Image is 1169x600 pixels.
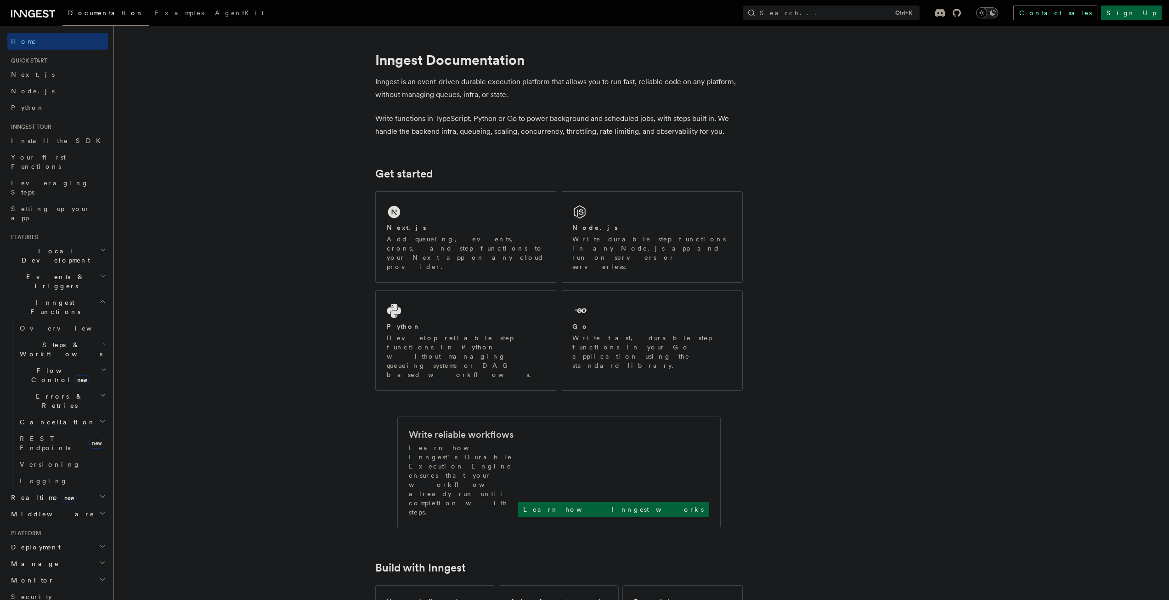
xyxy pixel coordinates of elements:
[11,71,55,78] span: Next.js
[215,9,264,17] span: AgentKit
[89,438,104,449] span: new
[375,167,433,180] a: Get started
[7,149,108,175] a: Your first Functions
[561,191,743,283] a: Node.jsWrite durable step functions in any Node.js app and run on servers or serverless.
[7,66,108,83] a: Next.js
[572,333,731,370] p: Write fast, durable step functions in your Go application using the standard library.
[387,234,546,271] p: Add queueing, events, crons, and step functions to your Next app on any cloud provider.
[7,555,108,572] button: Manage
[7,132,108,149] a: Install the SDK
[11,37,37,46] span: Home
[16,388,108,414] button: Errors & Retries
[16,414,108,430] button: Cancellation
[561,290,743,391] a: GoWrite fast, durable step functions in your Go application using the standard library.
[7,509,95,519] span: Middleware
[20,325,114,332] span: Overview
[209,3,269,25] a: AgentKit
[7,294,108,320] button: Inngest Functions
[523,505,704,514] p: Learn how Inngest works
[16,456,108,473] a: Versioning
[387,322,421,331] h2: Python
[7,83,108,99] a: Node.js
[62,493,77,503] span: new
[7,200,108,226] a: Setting up your app
[7,320,108,489] div: Inngest Functions
[7,243,108,269] button: Local Development
[20,461,80,468] span: Versioning
[893,8,914,17] kbd: Ctrl+K
[375,51,743,68] h1: Inngest Documentation
[7,33,108,50] a: Home
[572,223,618,232] h2: Node.js
[16,366,101,384] span: Flow Control
[7,99,108,116] a: Python
[7,298,99,316] span: Inngest Functions
[387,223,426,232] h2: Next.js
[409,443,518,517] p: Learn how Inngest's Durable Execution Engine ensures that your workflow already run until complet...
[16,417,96,427] span: Cancellation
[518,502,709,517] a: Learn how Inngest works
[387,333,546,379] p: Develop reliable step functions in Python without managing queueing systems or DAG based workflows.
[20,477,68,485] span: Logging
[7,506,108,522] button: Middleware
[7,269,108,294] button: Events & Triggers
[16,340,102,359] span: Steps & Workflows
[16,320,108,337] a: Overview
[7,246,100,265] span: Local Development
[11,87,55,95] span: Node.js
[11,179,89,196] span: Leveraging Steps
[375,561,466,574] a: Build with Inngest
[572,322,589,331] h2: Go
[375,191,557,283] a: Next.jsAdd queueing, events, crons, and step functions to your Next app on any cloud provider.
[74,375,90,385] span: new
[16,473,108,489] a: Logging
[16,392,100,410] span: Errors & Retries
[7,530,41,537] span: Platform
[1013,6,1097,20] a: Contact sales
[7,539,108,555] button: Deployment
[16,337,108,362] button: Steps & Workflows
[375,290,557,391] a: PythonDevelop reliable step functions in Python without managing queueing systems or DAG based wo...
[149,3,209,25] a: Examples
[16,430,108,456] a: REST Endpointsnew
[572,234,731,271] p: Write durable step functions in any Node.js app and run on servers or serverless.
[62,3,149,26] a: Documentation
[743,6,920,20] button: Search...Ctrl+K
[7,234,38,241] span: Features
[7,123,51,131] span: Inngest tour
[68,9,144,17] span: Documentation
[155,9,204,17] span: Examples
[7,576,54,585] span: Monitor
[7,543,61,552] span: Deployment
[7,57,47,64] span: Quick start
[11,205,90,222] span: Setting up your app
[7,572,108,589] button: Monitor
[7,489,108,506] button: Realtimenew
[11,154,66,170] span: Your first Functions
[7,493,77,502] span: Realtime
[375,75,743,101] p: Inngest is an event-driven durable execution platform that allows you to run fast, reliable code ...
[976,7,998,18] button: Toggle dark mode
[11,104,45,111] span: Python
[409,428,514,441] h2: Write reliable workflows
[7,559,59,568] span: Manage
[7,272,100,291] span: Events & Triggers
[375,112,743,138] p: Write functions in TypeScript, Python or Go to power background and scheduled jobs, with steps bu...
[20,435,70,451] span: REST Endpoints
[7,175,108,200] a: Leveraging Steps
[16,362,108,388] button: Flow Controlnew
[11,137,106,144] span: Install the SDK
[1101,6,1162,20] a: Sign Up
